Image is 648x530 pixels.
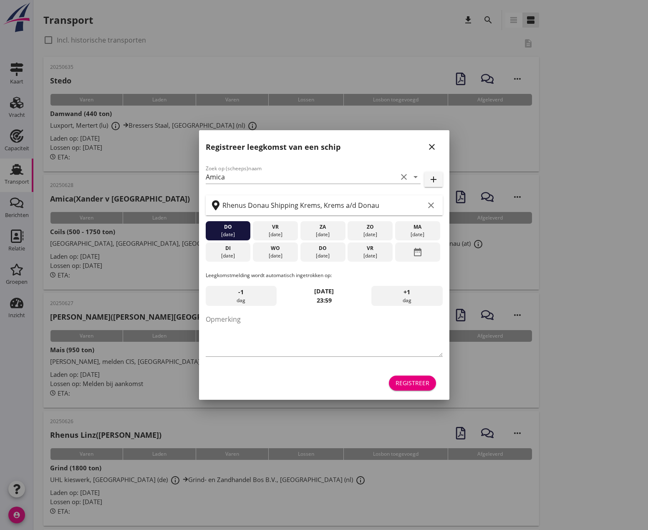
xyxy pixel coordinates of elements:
div: dag [371,286,442,306]
span: -1 [238,288,244,297]
div: [DATE] [350,231,391,238]
i: close [427,142,437,152]
div: di [207,245,248,252]
button: Registreer [389,376,436,391]
div: do [207,223,248,231]
input: Zoek op (scheeps)naam [206,170,397,184]
div: do [302,245,343,252]
div: za [302,223,343,231]
span: +1 [403,288,410,297]
i: add [429,174,439,184]
div: [DATE] [255,252,296,260]
h2: Registreer leegkomst van een schip [206,141,340,153]
div: zo [350,223,391,231]
div: Registreer [396,379,429,387]
input: Zoek op terminal of plaats [222,199,424,212]
div: [DATE] [302,231,343,238]
div: vr [255,223,296,231]
div: [DATE] [255,231,296,238]
i: date_range [413,245,423,260]
div: [DATE] [350,252,391,260]
div: vr [350,245,391,252]
div: dag [206,286,277,306]
div: wo [255,245,296,252]
div: [DATE] [302,252,343,260]
div: [DATE] [397,231,438,238]
div: [DATE] [207,231,248,238]
i: clear [399,172,409,182]
strong: [DATE] [314,287,334,295]
i: arrow_drop_down [411,172,421,182]
div: [DATE] [207,252,248,260]
p: Leegkomstmelding wordt automatisch ingetrokken op: [206,272,443,279]
div: ma [397,223,438,231]
textarea: Opmerking [206,313,443,356]
i: clear [426,200,436,210]
strong: 23:59 [317,296,332,304]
